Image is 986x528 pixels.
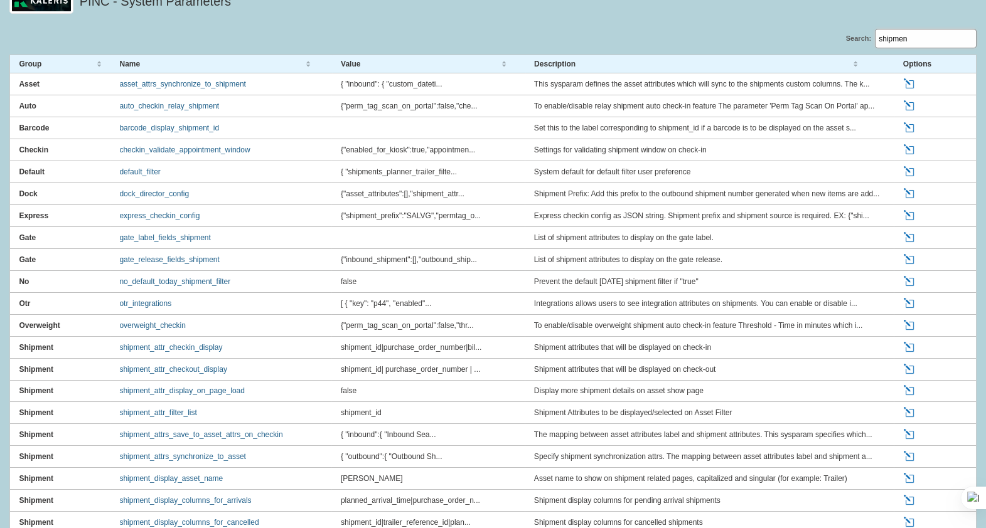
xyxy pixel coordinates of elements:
[119,365,227,374] a: shipment_attr_checkout_display
[119,102,219,110] a: auto_checkin_relay_shipment
[19,211,48,220] strong: Express
[903,451,917,462] a: Edit
[119,343,222,352] a: shipment_attr_checkin_display
[903,188,917,199] a: Edit
[10,55,110,73] th: Group : activate to sort column ascending
[903,342,917,353] a: Edit
[331,249,525,271] td: {"inbound_shipment":[],"outbound_ship...
[119,386,244,395] a: shipment_attr_display_on_page_load
[119,145,250,154] a: checkin_validate_appointment_window
[331,139,525,161] td: {"enabled_for_kiosk":true,"appointmen...
[525,293,894,315] td: Integrations allows users to see integration attributes on shipments. You can enable or disable i...
[903,166,917,177] a: Edit
[525,117,894,139] td: Set this to the label corresponding to shipment_id if a barcode is to be displayed on the asset s...
[19,430,53,439] strong: Shipment
[119,518,259,527] a: shipment_display_columns_for_cancelled
[525,161,894,183] td: System default for default filter user preference
[903,100,917,112] a: Edit
[903,495,917,506] a: Edit
[525,227,894,249] td: List of shipment attributes to display on the gate label.
[875,29,977,48] input: Search:
[331,337,525,359] td: shipment_id|purchase_order_number|bil...
[331,271,525,293] td: false
[110,55,332,73] th: Name : activate to sort column ascending
[119,167,160,176] a: default_filter
[19,80,40,88] strong: Asset
[331,468,525,490] td: [PERSON_NAME]
[525,139,894,161] td: Settings for validating shipment window on check-in
[19,408,53,417] strong: Shipment
[119,452,245,461] a: shipment_attrs_synchronize_to_asset
[331,315,525,337] td: {"perm_tag_scan_on_portal":false,"thr...
[19,255,36,264] strong: Gate
[331,402,525,424] td: shipment_id
[331,205,525,227] td: {"shipment_prefix":"SALVG","permtag_o...
[19,145,48,154] strong: Checkin
[19,277,29,286] strong: No
[19,102,36,110] strong: Auto
[525,315,894,337] td: To enable/disable overweight shipment auto check-in feature Threshold - Time in minutes which i...
[331,446,525,468] td: { "outbound":{ "Outbound Sh...
[119,496,251,505] a: shipment_display_columns_for_arrivals
[903,78,917,90] a: Edit
[525,468,894,490] td: Asset name to show on shipment related pages, capitalized and singular (for example: Trailer)
[903,254,917,265] a: Edit
[19,496,53,505] strong: Shipment
[903,210,917,221] a: Edit
[119,321,185,330] a: overweight_checkin
[19,233,36,242] strong: Gate
[119,80,245,88] a: asset_attrs_synchronize_to_shipment
[894,55,976,73] th: Options : activate to sort column ascending
[19,474,53,483] strong: Shipment
[331,381,525,403] td: false
[525,205,894,227] td: Express checkin config as JSON string. Shipment prefix and shipment source is required. EX: {"shi...
[525,424,894,446] td: The mapping between asset attributes label and shipment attributes. This sysparam specifies which...
[19,299,30,308] strong: Otr
[525,55,894,73] th: Description : activate to sort column ascending
[19,343,53,352] strong: Shipment
[19,321,60,330] strong: Overweight
[525,402,894,424] td: Shipment Attributes to be displayed/selected on Asset Filter
[525,381,894,403] td: Display more shipment details on asset show page
[331,293,525,315] td: [ { "key": "p44", "enabled"...
[903,429,917,440] a: Edit
[903,385,917,396] a: Edit
[19,365,53,374] strong: Shipment
[19,452,53,461] strong: Shipment
[119,233,210,242] a: gate_label_fields_shipment
[525,490,894,512] td: Shipment display columns for pending arrival shipments
[119,211,200,220] a: express_checkin_config
[903,144,917,156] a: Edit
[331,490,525,512] td: planned_arrival_time|purchase_order_n...
[525,95,894,117] td: To enable/disable relay shipment auto check-in feature The parameter 'Perm Tag Scan On Portal' ap...
[903,232,917,243] a: Edit
[903,517,917,528] a: Edit
[119,124,219,132] a: barcode_display_shipment_id
[331,359,525,381] td: shipment_id| purchase_order_number | ...
[525,73,894,95] td: This sysparam defines the asset attributes which will sync to the shipments custom columns. The k...
[331,424,525,446] td: { "inbound":{ "Inbound Sea...
[331,183,525,205] td: {"asset_attributes":[],"shipment_attr...
[525,337,894,359] td: Shipment attributes that will be displayed on check-in
[331,95,525,117] td: {"perm_tag_scan_on_portal":false,"che...
[331,161,525,183] td: { "shipments_planner_trailer_filte...
[525,249,894,271] td: List of shipment attributes to display on the gate release.
[525,446,894,468] td: Specify shipment synchronization attrs. The mapping between asset attributes label and shipment a...
[19,518,53,527] strong: Shipment
[119,277,230,286] a: no_default_today_shipment_filter
[19,124,49,132] strong: Barcode
[903,122,917,134] a: Edit
[119,299,171,308] a: otr_integrations
[19,386,53,395] strong: Shipment
[19,167,45,176] strong: Default
[525,183,894,205] td: Shipment Prefix: Add this prefix to the outbound shipment number generated when new items are add...
[903,407,917,418] a: Edit
[903,298,917,309] a: Edit
[331,73,525,95] td: { "inbound": { "custom_dateti...
[119,430,282,439] a: shipment_attrs_save_to_asset_attrs_on_checkin
[525,359,894,381] td: Shipment attributes that will be displayed on check-out
[119,408,196,417] a: shipment_attr_filter_list
[525,271,894,293] td: Prevent the default [DATE] shipment filter if "true"
[119,189,189,198] a: dock_director_config
[119,474,223,483] a: shipment_display_asset_name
